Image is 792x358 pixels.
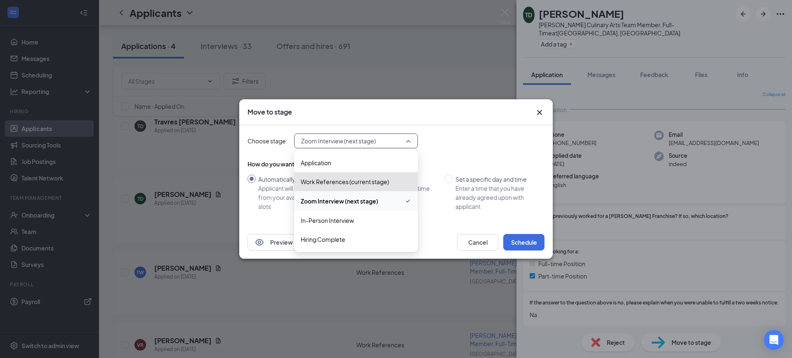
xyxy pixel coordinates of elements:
[301,235,345,244] span: Hiring Complete
[535,108,544,117] svg: Cross
[247,136,288,145] span: Choose stage:
[535,108,544,117] button: Close
[258,184,323,211] div: Applicant will select from your available time slots
[764,330,784,350] div: Open Intercom Messenger
[405,196,411,206] svg: Checkmark
[247,234,332,250] button: EyePreview notification
[301,197,378,206] span: Zoom Interview (next stage)
[301,216,354,225] span: In-Person Interview
[258,175,323,184] div: Automatically
[301,135,376,147] span: Zoom Interview (next stage)
[301,158,331,167] span: Application
[247,108,292,117] h3: Move to stage
[455,175,538,184] div: Set a specific day and time
[247,160,544,168] div: How do you want to schedule time with the applicant?
[255,237,264,247] svg: Eye
[457,234,498,250] button: Cancel
[503,234,544,250] button: Schedule
[301,177,389,186] span: Work References (current stage)
[455,184,538,211] div: Enter a time that you have already agreed upon with applicant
